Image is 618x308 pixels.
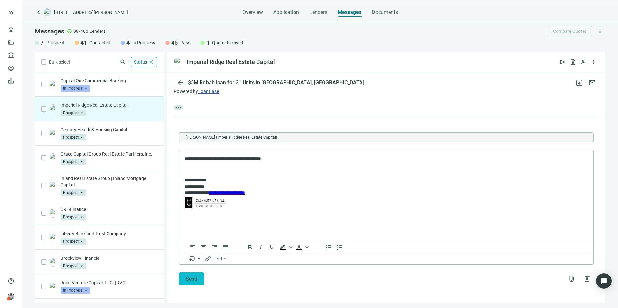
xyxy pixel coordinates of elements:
[126,39,130,47] span: 4
[565,272,578,285] button: attach_file
[41,39,44,47] span: 7
[573,76,586,89] button: archive
[174,57,184,67] img: bd827b70-1078-4126-a2a3-5ccea289c42f
[576,79,583,86] span: archive
[242,9,263,15] span: Overview
[49,104,58,113] img: bd827b70-1078-4126-a2a3-5ccea289c42f
[187,243,198,251] button: Align left
[35,27,64,35] span: Messages
[132,40,155,46] span: In Progress
[89,40,110,46] span: Contacted
[8,293,14,300] span: person
[255,243,266,251] button: Italic
[120,59,126,65] span: search
[49,153,58,162] img: bfdbad23-6066-4a71-b994-7eba785b3ce1
[61,77,157,84] p: Capital One Commercial Banking
[174,105,183,110] span: more_horiz
[8,278,14,284] span: help
[61,159,86,165] span: Prospect
[61,263,86,269] span: Prospect
[61,231,157,237] p: Liberty Bank and Trust Company
[590,59,597,65] span: more_vert
[89,28,106,34] span: Lenders
[595,26,605,36] button: more_vert
[588,79,596,86] span: mail
[557,57,568,67] button: send
[61,214,86,220] span: Prospect
[206,39,210,47] span: 1
[179,272,204,285] button: Send
[186,276,197,282] span: Send
[186,134,277,140] span: [PERSON_NAME] (Imperial Ridge Real Estate Capital)
[8,52,12,59] span: account_balance
[49,181,58,190] img: eab3b3c0-095e-4fb4-9387-82b53133bdc3
[597,28,603,34] span: more_vert
[61,238,86,245] span: Prospect
[80,39,87,47] span: 41
[176,79,184,86] span: arrow_back
[273,9,299,15] span: Application
[61,189,86,196] span: Prospect
[61,134,86,140] span: Prospect
[294,243,310,251] div: Text color Black
[61,102,157,108] p: Imperial Ridge Real Estate Capital
[277,243,293,251] div: Background color Black
[67,29,72,34] span: check_circle
[559,59,566,65] span: send
[586,76,599,89] button: mail
[266,243,277,251] button: Underline
[203,255,214,262] button: Insert/edit link
[596,273,612,289] div: Open Intercom Messenger
[180,40,190,46] span: Pass
[323,243,334,251] button: Bullet list
[73,28,88,34] span: 98/400
[61,85,90,92] span: In Progress
[46,40,64,46] span: Prospect
[183,134,280,140] span: Joel Poppert (Imperial Ridge Real Estate Capital)
[187,255,203,262] button: Insert merge tag
[187,79,366,86] div: $5M Rehab loan for 31 Units in [GEOGRAPHIC_DATA], [GEOGRAPHIC_DATA]
[220,243,231,251] button: Justify
[583,275,591,283] span: delete
[198,243,209,251] button: Align center
[580,59,586,65] span: person
[244,243,255,251] button: Bold
[49,258,58,267] img: f11a60fd-477f-48d3-8113-3e2f32cc161d
[61,206,157,213] p: CRE-Finance
[61,255,157,261] p: Brookview Financial
[568,57,578,67] button: request_quote
[588,57,599,67] button: more_vert
[35,8,42,16] a: keyboard_arrow_left
[49,282,58,291] img: 68dc55fc-3bf2-43e1-ae9b-d8ca2df9717c
[548,26,592,36] button: Compare Quotes
[61,175,157,188] p: Inland Real Estate Group | Inland Mortgage Capital
[570,59,576,65] span: request_quote
[49,233,58,242] img: 6c4418ec-f240-48c0-bef1-c4eb31c0c857
[49,59,70,66] span: Bulk select
[61,287,90,294] span: In Progress
[568,275,576,283] span: attach_file
[54,9,128,15] span: [STREET_ADDRESS][PERSON_NAME]
[148,59,154,65] span: close
[581,272,594,285] button: delete
[578,57,588,67] button: person
[338,9,361,15] span: Messages
[372,9,398,15] span: Documents
[49,80,58,89] img: 2cbe36fd-62e2-470a-a228-3f5ee6a9a64a
[171,39,178,47] span: 45
[179,150,593,241] iframe: Rich Text Area
[61,151,157,157] p: Grace Capital Group Real Estate Partners, Inc.
[61,126,157,133] p: Century Health & Housing Capital
[334,243,345,251] button: Numbered list
[44,8,51,16] img: deal-logo
[212,40,243,46] span: Quote Received
[49,209,58,218] img: c3ca3172-0736-45a5-9f6c-d6e640231ee8
[134,59,147,65] span: Status
[61,279,157,286] p: Joint Venture Capital, LLC. | JVC
[7,9,15,17] button: keyboard_double_arrow_right
[209,243,220,251] button: Align right
[49,129,58,138] img: c3c0463e-170e-45d3-9d39-d9bdcabb2d8e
